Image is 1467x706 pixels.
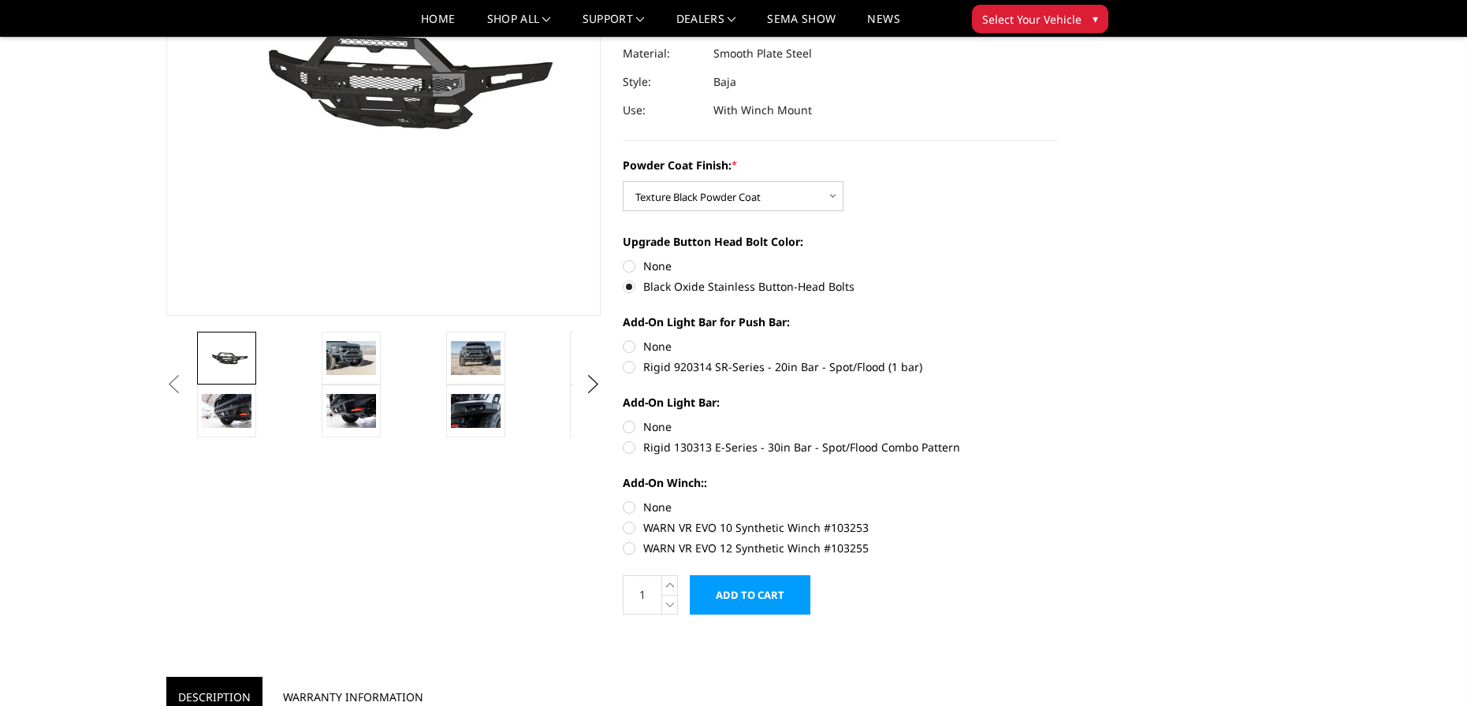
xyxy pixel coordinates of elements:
button: Previous [162,373,186,396]
span: Select Your Vehicle [982,11,1082,28]
span: ▾ [1093,10,1098,27]
img: 2021-2025 Ford Raptor - Freedom Series - Baja Front Bumper (winch mount) [451,341,501,374]
label: Rigid 920314 SR-Series - 20in Bar - Spot/Flood (1 bar) [623,359,1058,375]
label: Add-On Light Bar: [623,394,1058,411]
label: WARN VR EVO 12 Synthetic Winch #103255 [623,540,1058,556]
dd: Smooth Plate Steel [713,39,812,68]
img: 2021-2025 Ford Raptor - Freedom Series - Baja Front Bumper (winch mount) [202,394,251,427]
dt: Use: [623,96,702,124]
a: shop all [487,13,551,36]
a: Home [421,13,455,36]
img: 2021-2025 Ford Raptor - Freedom Series - Baja Front Bumper (winch mount) [451,394,501,427]
label: None [623,258,1058,274]
input: Add to Cart [690,575,810,615]
label: None [623,338,1058,355]
dt: Style: [623,68,702,96]
a: News [867,13,899,36]
label: None [623,499,1058,515]
dt: Material: [623,39,702,68]
label: Add-On Light Bar for Push Bar: [623,314,1058,330]
dd: With Winch Mount [713,96,812,124]
img: 2021-2025 Ford Raptor - Freedom Series - Baja Front Bumper (winch mount) [326,394,376,427]
label: Rigid 130313 E-Series - 30in Bar - Spot/Flood Combo Pattern [623,439,1058,455]
a: SEMA Show [767,13,836,36]
dd: Baja [713,68,736,96]
button: Next [581,373,605,396]
label: Add-On Winch:: [623,474,1058,491]
img: 2021-2025 Ford Raptor - Freedom Series - Baja Front Bumper (winch mount) [202,347,251,370]
label: Powder Coat Finish: [623,157,1058,173]
button: Select Your Vehicle [972,5,1108,33]
a: Support [583,13,645,36]
img: 2021-2025 Ford Raptor - Freedom Series - Baja Front Bumper (winch mount) [326,341,376,374]
label: Upgrade Button Head Bolt Color: [623,233,1058,250]
label: Black Oxide Stainless Button-Head Bolts [623,278,1058,295]
label: WARN VR EVO 10 Synthetic Winch #103253 [623,519,1058,536]
label: None [623,418,1058,435]
a: Dealers [676,13,736,36]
